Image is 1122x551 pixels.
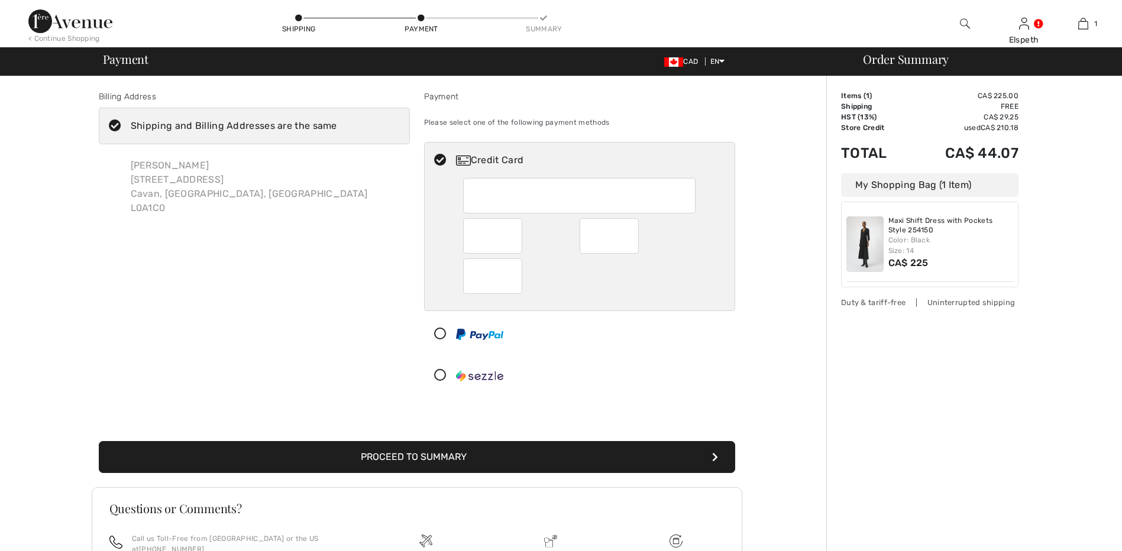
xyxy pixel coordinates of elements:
[424,108,735,137] div: Please select one of the following payment methods
[424,90,735,103] div: Payment
[456,370,503,382] img: Sezzle
[1094,18,1097,29] span: 1
[888,216,1014,235] a: Maxi Shift Dress with Pockets Style 254150
[403,24,439,34] div: Payment
[841,112,910,122] td: HST (13%)
[841,101,910,112] td: Shipping
[1019,18,1029,29] a: Sign In
[841,122,910,133] td: Store Credit
[960,17,970,31] img: search the website
[841,90,910,101] td: Items ( )
[888,235,1014,256] div: Color: Black Size: 14
[866,92,869,100] span: 1
[910,101,1018,112] td: Free
[841,173,1018,197] div: My Shopping Bag (1 Item)
[1019,17,1029,31] img: My Info
[419,534,432,547] img: Free shipping on orders over $99
[109,536,122,549] img: call
[981,124,1018,132] span: CA$ 210.18
[888,257,929,268] span: CA$ 225
[526,24,561,34] div: Summary
[1054,17,1112,31] a: 1
[910,90,1018,101] td: CA$ 225.00
[910,122,1018,133] td: used
[841,133,910,173] td: Total
[670,534,683,547] img: Free shipping on orders over $99
[710,57,725,66] span: EN
[456,153,727,167] div: Credit Card
[131,119,337,133] div: Shipping and Billing Addresses are the same
[99,90,410,103] div: Billing Address
[456,329,503,340] img: PayPal
[28,33,100,44] div: < Continue Shopping
[910,112,1018,122] td: CA$ 29.25
[849,53,1115,65] div: Order Summary
[664,57,683,67] img: Canadian Dollar
[28,9,112,33] img: 1ère Avenue
[456,155,471,166] img: Credit Card
[109,503,725,514] h3: Questions or Comments?
[995,34,1053,46] div: Elspeth
[664,57,703,66] span: CAD
[99,441,735,473] button: Proceed to Summary
[841,297,1018,308] div: Duty & tariff-free | Uninterrupted shipping
[103,53,148,65] span: Payment
[846,216,884,272] img: Maxi Shift Dress with Pockets Style 254150
[281,24,316,34] div: Shipping
[1078,17,1088,31] img: My Bag
[121,149,377,225] div: [PERSON_NAME] [STREET_ADDRESS] Cavan, [GEOGRAPHIC_DATA], [GEOGRAPHIC_DATA] L0A1C0
[910,133,1018,173] td: CA$ 44.07
[544,534,557,547] img: Delivery is a breeze since we pay the duties!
